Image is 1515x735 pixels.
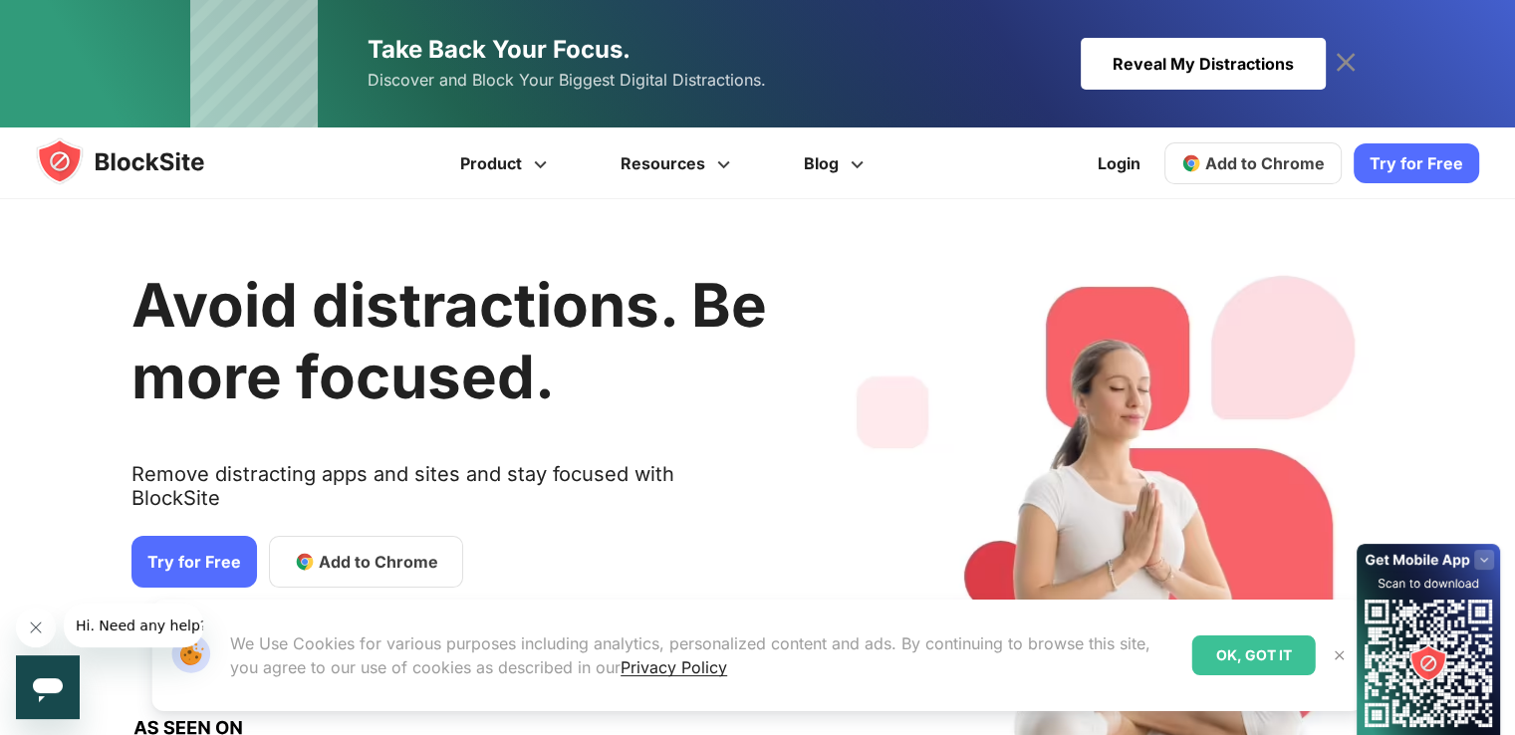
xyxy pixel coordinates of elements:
text: Remove distracting apps and sites and stay focused with BlockSite [131,462,767,526]
a: Add to Chrome [269,536,463,588]
span: Discover and Block Your Biggest Digital Distractions. [368,66,766,95]
div: Reveal My Distractions [1081,38,1326,90]
a: Try for Free [1354,143,1479,183]
div: OK, GOT IT [1192,635,1316,675]
span: Take Back Your Focus. [368,35,631,64]
span: Hi. Need any help? [12,14,143,30]
h1: Avoid distractions. Be more focused. [131,269,767,412]
a: Login [1086,139,1152,187]
span: Add to Chrome [1205,153,1325,173]
a: Blog [770,127,903,199]
img: chrome-icon.svg [1181,153,1201,173]
span: Add to Chrome [319,550,438,574]
img: Close [1332,647,1348,663]
img: blocksite-icon.5d769676.svg [36,137,243,185]
a: Resources [587,127,770,199]
p: We Use Cookies for various purposes including analytics, personalized content and ads. By continu... [230,631,1176,679]
button: Close [1327,642,1353,668]
iframe: Button to launch messaging window [16,655,80,719]
iframe: Message from company [64,604,203,647]
a: Try for Free [131,536,257,588]
a: Add to Chrome [1164,142,1342,184]
a: Product [426,127,587,199]
iframe: Close message [16,608,56,647]
a: Privacy Policy [621,657,727,677]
